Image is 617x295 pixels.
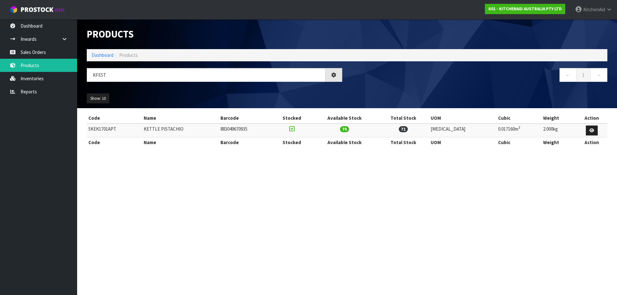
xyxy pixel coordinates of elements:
th: Available Stock [311,137,378,148]
th: Barcode [219,137,273,148]
th: Barcode [219,113,273,123]
td: 2.000kg [541,124,576,137]
span: 72 [399,126,408,132]
span: KitchenAid [583,6,605,13]
th: Available Stock [311,113,378,123]
span: Products [119,52,138,58]
th: Action [576,137,607,148]
th: Cubic [496,137,541,148]
th: UOM [429,113,496,123]
th: Code [87,137,142,148]
th: Stocked [273,113,311,123]
h1: Products [87,29,342,39]
span: ProStock [21,5,53,14]
th: Code [87,113,142,123]
a: → [590,68,607,82]
th: Total Stock [378,137,429,148]
th: Weight [541,137,576,148]
th: Total Stock [378,113,429,123]
th: Cubic [496,113,541,123]
sup: 3 [518,125,520,130]
small: WMS [55,7,65,13]
a: 1 [576,68,591,82]
td: KETTLE PISTACHIO [142,124,219,137]
nav: Page navigation [352,68,607,84]
button: Show: 10 [87,93,109,104]
a: Dashboard [92,52,113,58]
td: 0.017160m [496,124,541,137]
th: Name [142,137,219,148]
th: Stocked [273,137,311,148]
input: Search products [87,68,326,82]
span: 70 [340,126,349,132]
strong: K01 - KITCHENAID AUSTRALIA PTY LTD [488,6,562,12]
img: cube-alt.png [10,5,18,13]
a: ← [559,68,577,82]
th: Action [576,113,607,123]
td: [MEDICAL_DATA] [429,124,496,137]
th: Weight [541,113,576,123]
th: Name [142,113,219,123]
td: 5KEK1701APT [87,124,142,137]
th: UOM [429,137,496,148]
td: 883049670935 [219,124,273,137]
